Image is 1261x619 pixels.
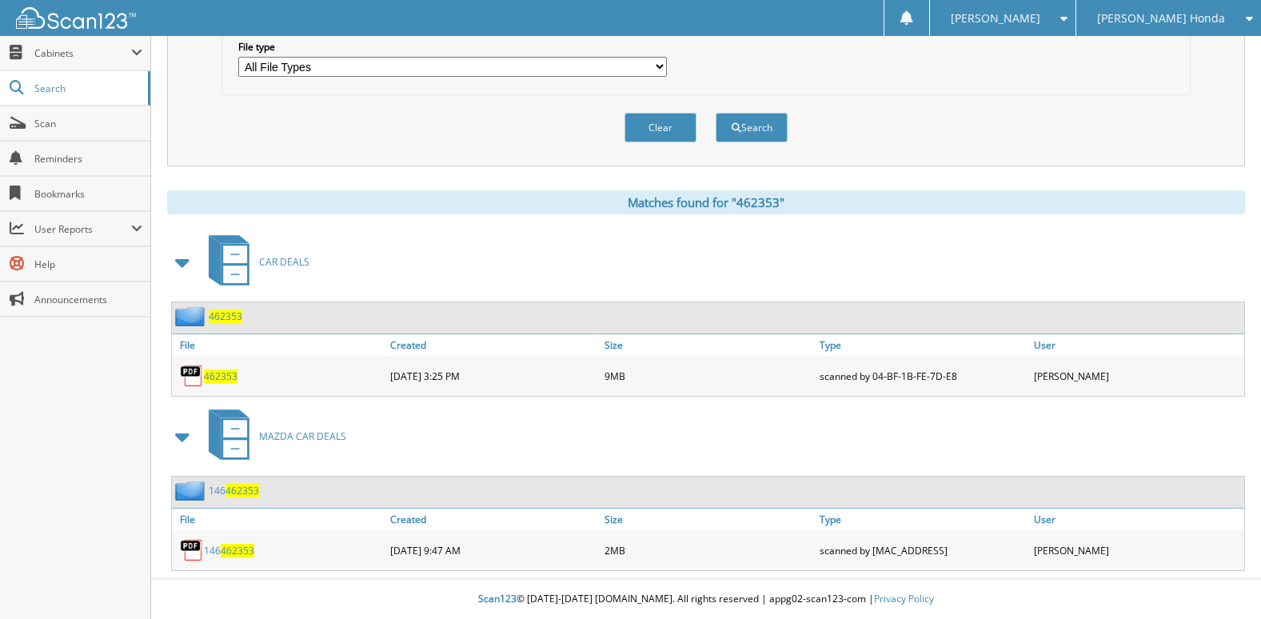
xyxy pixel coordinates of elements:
[386,360,601,392] div: [DATE] 3:25 PM
[34,152,142,166] span: Reminders
[386,334,601,356] a: Created
[34,82,140,95] span: Search
[386,509,601,530] a: Created
[259,255,309,269] span: CAR DEALS
[34,187,142,201] span: Bookmarks
[16,7,136,29] img: scan123-logo-white.svg
[209,309,242,323] a: 462353
[221,544,254,557] span: 462353
[34,117,142,130] span: Scan
[172,334,386,356] a: File
[951,14,1040,23] span: [PERSON_NAME]
[386,534,601,566] div: [DATE] 9:47 AM
[225,484,259,497] span: 462353
[180,538,204,562] img: PDF.png
[175,306,209,326] img: folder2.png
[34,258,142,271] span: Help
[199,405,346,468] a: MAZDA CAR DEALS
[816,509,1030,530] a: Type
[1030,509,1244,530] a: User
[34,293,142,306] span: Announcements
[238,40,666,54] label: File type
[601,509,815,530] a: Size
[874,592,934,605] a: Privacy Policy
[204,544,254,557] a: 146462353
[209,484,259,497] a: 146462353
[1181,542,1261,619] iframe: Chat Widget
[175,481,209,501] img: folder2.png
[167,190,1245,214] div: Matches found for "462353"
[716,113,788,142] button: Search
[34,46,131,60] span: Cabinets
[625,113,696,142] button: Clear
[259,429,346,443] span: MAZDA CAR DEALS
[1030,360,1244,392] div: [PERSON_NAME]
[1097,14,1225,23] span: [PERSON_NAME] Honda
[199,230,309,294] a: CAR DEALS
[1030,534,1244,566] div: [PERSON_NAME]
[1030,334,1244,356] a: User
[601,534,815,566] div: 2MB
[180,364,204,388] img: PDF.png
[816,360,1030,392] div: scanned by 04-BF-1B-FE-7D-E8
[816,534,1030,566] div: scanned by [MAC_ADDRESS]
[601,334,815,356] a: Size
[816,334,1030,356] a: Type
[204,369,237,383] a: 462353
[34,222,131,236] span: User Reports
[478,592,517,605] span: Scan123
[172,509,386,530] a: File
[151,580,1261,619] div: © [DATE]-[DATE] [DOMAIN_NAME]. All rights reserved | appg02-scan123-com |
[601,360,815,392] div: 9MB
